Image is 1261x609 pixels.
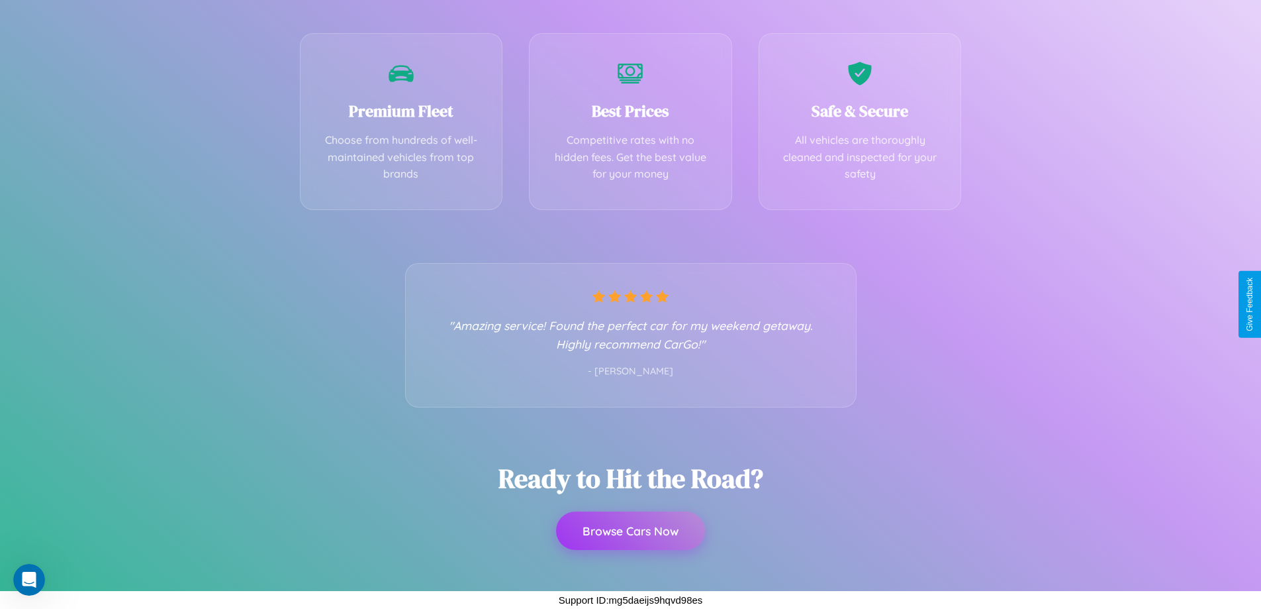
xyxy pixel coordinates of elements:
[13,564,45,596] iframe: Intercom live chat
[779,132,941,183] p: All vehicles are thoroughly cleaned and inspected for your safety
[320,100,483,122] h3: Premium Fleet
[559,591,703,609] p: Support ID: mg5daeijs9hqvd98es
[1245,278,1254,331] div: Give Feedback
[549,100,712,122] h3: Best Prices
[498,461,763,496] h2: Ready to Hit the Road?
[549,132,712,183] p: Competitive rates with no hidden fees. Get the best value for your money
[432,363,829,380] p: - [PERSON_NAME]
[432,316,829,353] p: "Amazing service! Found the perfect car for my weekend getaway. Highly recommend CarGo!"
[779,100,941,122] h3: Safe & Secure
[556,512,705,550] button: Browse Cars Now
[320,132,483,183] p: Choose from hundreds of well-maintained vehicles from top brands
